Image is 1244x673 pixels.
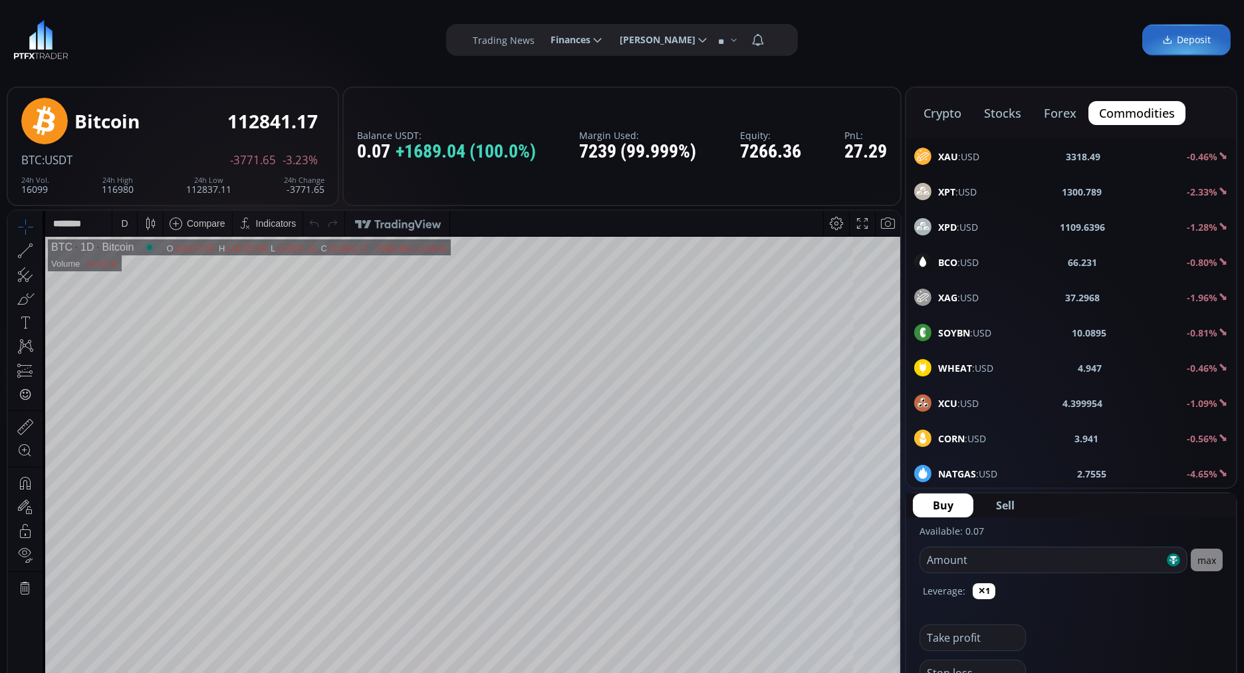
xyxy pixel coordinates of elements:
b: BCO [938,256,957,269]
div: Bitcoin [86,31,126,43]
b: XPT [938,186,955,198]
button: 19:01:33 (UTC) [737,528,810,553]
b: -0.81% [1187,327,1217,339]
label: Available: 0.07 [920,525,984,537]
span: +1689.04 (100.0%) [396,142,536,162]
div: Toggle Auto Scale [863,528,890,553]
b: XPD [938,221,957,233]
span: :USD [938,396,979,410]
div: H [211,33,217,43]
span: :USD [938,150,979,164]
span: -3771.65 [230,154,276,166]
div: D [113,7,120,18]
label: Balance USDT: [357,130,536,140]
span: :USD [938,220,978,234]
div: C [313,33,320,43]
div: 1m [108,535,121,546]
label: Equity: [740,130,801,140]
b: -4.65% [1187,468,1217,480]
div: 24h Change [284,176,324,184]
label: Trading News [473,33,535,47]
button: stocks [973,101,1032,125]
div: Toggle Percentage [822,528,841,553]
b: CORN [938,432,965,445]
div: 1D [64,31,86,43]
div: Market open [136,31,148,43]
a: Deposit [1142,25,1231,56]
span: 19:01:33 (UTC) [741,535,805,546]
b: -1.09% [1187,397,1217,410]
div: 116980 [102,176,134,194]
span: Finances [541,27,590,53]
b: 4.947 [1078,361,1102,375]
div: 112837.11 [268,33,309,43]
span: :USD [938,467,997,481]
b: 37.2968 [1066,291,1100,305]
b: NATGAS [938,468,976,480]
span: :USDT [42,152,72,168]
b: -1.28% [1187,221,1217,233]
div: 7266.36 [740,142,801,162]
button: Buy [913,493,973,517]
span: Deposit [1162,33,1211,47]
b: XAG [938,291,957,304]
b: -0.46% [1187,362,1217,374]
label: PnL: [844,130,887,140]
div: 16099 [21,176,49,194]
div: 116227.05 [166,33,207,43]
div: auto [868,535,886,546]
span: :USD [938,361,993,375]
button: Sell [976,493,1035,517]
div: 112841.17 [320,33,360,43]
b: 10.0895 [1072,326,1106,340]
div: BTC [43,31,64,43]
span: BTC [21,152,42,168]
div: 5y [48,535,58,546]
div: 3m [86,535,99,546]
label: Margin Used: [579,130,696,140]
div: log [846,535,858,546]
span: :USD [938,185,977,199]
span: :USD [938,326,991,340]
span: :USD [938,255,979,269]
span: :USD [938,291,979,305]
button: crypto [913,101,972,125]
span: Buy [933,497,953,513]
span: :USD [938,432,986,446]
div: 14.617K [77,48,109,58]
div: Volume [43,48,72,58]
div: 112841.17 [227,111,318,132]
b: -0.80% [1187,256,1217,269]
b: 1300.789 [1062,185,1102,199]
div: 24h Vol. [21,176,49,184]
div: L [263,33,268,43]
div: Indicators [248,7,289,18]
b: 3318.49 [1066,150,1100,164]
b: 66.231 [1068,255,1098,269]
b: 1109.6396 [1060,220,1105,234]
b: -0.56% [1187,432,1217,445]
img: LOGO [13,20,68,60]
label: Leverage: [923,584,965,598]
div: 1d [150,535,161,546]
span: [PERSON_NAME] [610,27,695,53]
div: 0.07 [357,142,536,162]
b: XCU [938,397,957,410]
div: Bitcoin [74,111,140,132]
div: Hide Drawings Toolbar [31,497,37,515]
b: SOYBN [938,327,970,339]
b: 3.941 [1074,432,1098,446]
button: commodities [1088,101,1185,125]
button: ✕1 [973,583,995,599]
div: 7239 (99.999%) [579,142,696,162]
div: Compare [179,7,217,18]
b: 4.399954 [1063,396,1103,410]
b: XAU [938,150,958,163]
b: 2.7555 [1078,467,1107,481]
div: -3771.65 [284,176,324,194]
div: 112837.11 [186,176,231,194]
b: -2.33% [1187,186,1217,198]
span: Sell [996,497,1015,513]
div: 24h High [102,176,134,184]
